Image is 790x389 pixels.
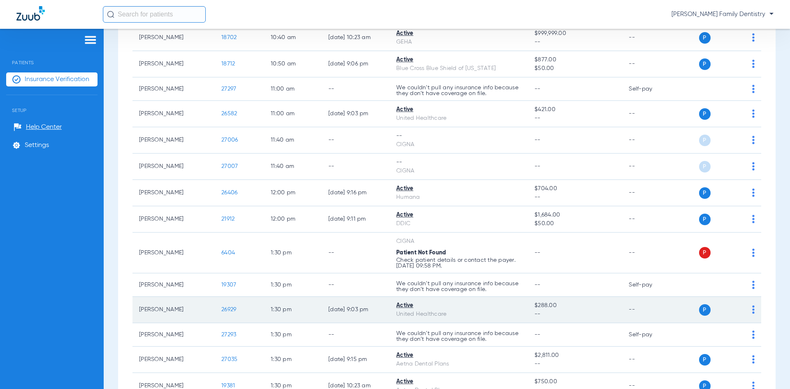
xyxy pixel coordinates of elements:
[14,123,62,131] a: Help Center
[107,11,114,18] img: Search Icon
[396,85,521,96] p: We couldn’t pull any insurance info because they don’t have coverage on file.
[396,140,521,149] div: CIGNA
[396,351,521,360] div: Active
[322,233,390,273] td: --
[221,250,235,256] span: 6404
[534,105,616,114] span: $421.00
[396,56,521,64] div: Active
[622,273,678,297] td: Self-pay
[132,154,215,180] td: [PERSON_NAME]
[534,56,616,64] span: $877.00
[396,237,521,246] div: CIGNA
[622,77,678,101] td: Self-pay
[396,158,521,167] div: --
[752,331,755,339] img: group-dot-blue.svg
[396,310,521,319] div: United Healthcare
[752,355,755,363] img: group-dot-blue.svg
[396,184,521,193] div: Active
[534,38,616,47] span: --
[534,86,541,92] span: --
[132,206,215,233] td: [PERSON_NAME]
[534,163,541,169] span: --
[534,377,616,386] span: $750.00
[396,38,521,47] div: GEHA
[16,6,45,21] img: Zuub Logo
[264,77,322,101] td: 11:00 AM
[752,215,755,223] img: group-dot-blue.svg
[534,301,616,310] span: $288.00
[699,32,711,44] span: P
[264,127,322,154] td: 11:40 AM
[322,323,390,347] td: --
[534,310,616,319] span: --
[322,101,390,127] td: [DATE] 9:03 PM
[221,307,236,312] span: 26929
[396,193,521,202] div: Humana
[322,51,390,77] td: [DATE] 9:06 PM
[103,6,206,23] input: Search for patients
[25,75,89,84] span: Insurance Verification
[534,29,616,38] span: $999,999.00
[396,29,521,38] div: Active
[534,137,541,143] span: --
[622,51,678,77] td: --
[622,233,678,273] td: --
[132,273,215,297] td: [PERSON_NAME]
[26,123,62,131] span: Help Center
[699,354,711,366] span: P
[322,77,390,101] td: --
[264,347,322,373] td: 1:30 PM
[699,247,711,259] span: P
[622,127,678,154] td: --
[534,64,616,73] span: $50.00
[221,282,236,288] span: 19307
[752,189,755,197] img: group-dot-blue.svg
[396,301,521,310] div: Active
[264,206,322,233] td: 12:00 PM
[396,105,521,114] div: Active
[264,297,322,323] td: 1:30 PM
[322,25,390,51] td: [DATE] 10:23 AM
[221,86,236,92] span: 27297
[132,297,215,323] td: [PERSON_NAME]
[6,47,98,65] span: Patients
[752,60,755,68] img: group-dot-blue.svg
[264,273,322,297] td: 1:30 PM
[752,281,755,289] img: group-dot-blue.svg
[699,135,711,146] span: P
[622,347,678,373] td: --
[132,180,215,206] td: [PERSON_NAME]
[264,51,322,77] td: 10:50 AM
[752,33,755,42] img: group-dot-blue.svg
[534,250,541,256] span: --
[396,377,521,386] div: Active
[221,163,238,169] span: 27007
[396,331,521,342] p: We couldn’t pull any insurance info because they don’t have coverage on file.
[622,25,678,51] td: --
[396,132,521,140] div: --
[221,216,235,222] span: 21912
[622,101,678,127] td: --
[322,127,390,154] td: --
[699,304,711,316] span: P
[132,77,215,101] td: [PERSON_NAME]
[671,10,774,19] span: [PERSON_NAME] Family Dentistry
[132,127,215,154] td: [PERSON_NAME]
[699,161,711,172] span: P
[221,332,236,338] span: 27293
[752,249,755,257] img: group-dot-blue.svg
[622,206,678,233] td: --
[264,25,322,51] td: 10:40 AM
[322,180,390,206] td: [DATE] 9:16 PM
[132,323,215,347] td: [PERSON_NAME]
[221,137,238,143] span: 27006
[396,281,521,292] p: We couldn’t pull any insurance info because they don’t have coverage on file.
[322,206,390,233] td: [DATE] 9:11 PM
[6,95,98,113] span: Setup
[322,347,390,373] td: [DATE] 9:15 PM
[396,114,521,123] div: United Healthcare
[264,154,322,180] td: 11:40 AM
[322,273,390,297] td: --
[534,211,616,219] span: $1,684.00
[322,154,390,180] td: --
